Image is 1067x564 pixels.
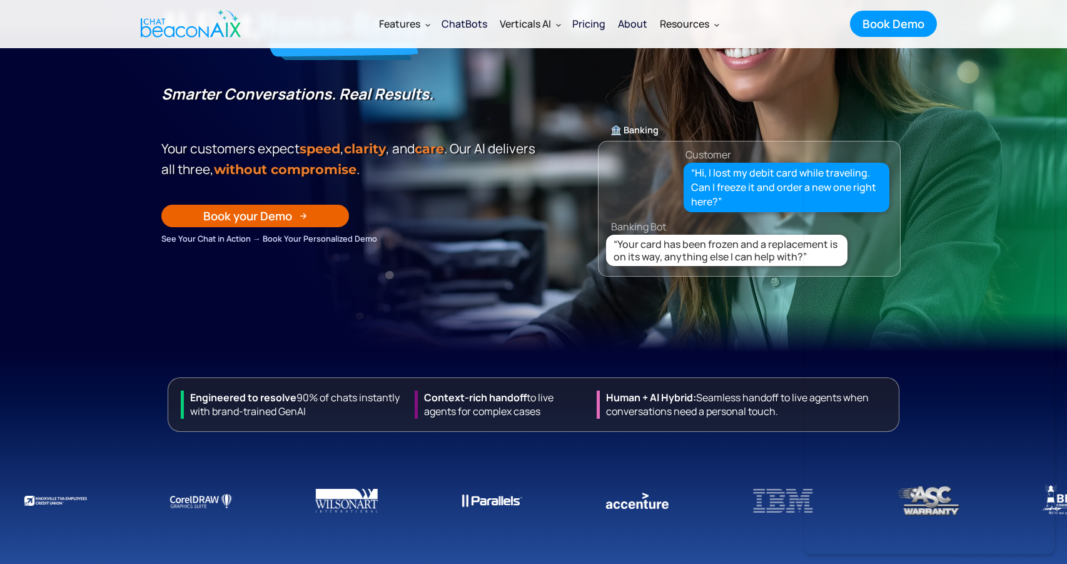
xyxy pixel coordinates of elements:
[435,8,493,40] a: ChatBots
[804,74,1054,554] iframe: ChatBeacon Live Chat Client
[500,15,551,33] div: Verticals AI
[685,146,731,163] div: Customer
[425,22,430,27] img: Dropdown
[850,11,937,37] a: Book Demo
[161,138,540,180] p: Your customers expect , , and . Our Al delivers all three, .
[691,166,882,210] div: “Hi, I lost my debit card while traveling. Can I freeze it and order a new one right here?”
[161,83,433,104] strong: Smarter Conversations. Real Results.
[597,391,893,419] div: Seamless handoff to live agents when conversations need a personal touch.
[862,16,924,32] div: Book Demo
[442,15,487,33] div: ChatBots
[373,9,435,39] div: Features
[203,208,292,224] div: Book your Demo
[161,205,349,227] a: Book your Demo
[181,391,405,419] div: 90% of chats instantly with brand-trained GenAI
[379,15,420,33] div: Features
[214,162,357,177] span: without compromise
[599,121,900,139] div: 🏦 Banking
[415,141,444,156] span: care
[190,391,296,404] strong: Engineered to resolve
[566,8,612,40] a: Pricing
[161,232,540,245] div: See Your Chat in Action → Book Your Personalized Demo
[618,15,647,33] div: About
[344,141,386,156] span: clarity
[606,391,696,404] strong: Human + Al Hybrid:
[300,141,340,156] strong: speed
[18,469,93,532] img: Knoxville Employee Credit Union uses ChatBeacon
[300,212,307,220] img: Arrow
[714,22,719,27] img: Dropdown
[424,391,527,404] strong: Context-rich handoff
[556,22,561,27] img: Dropdown
[612,8,654,40] a: About
[660,15,709,33] div: Resources
[572,15,605,33] div: Pricing
[493,9,566,39] div: Verticals AI
[130,2,248,46] a: home
[415,391,587,419] div: to live agents for complex cases
[654,9,724,39] div: Resources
